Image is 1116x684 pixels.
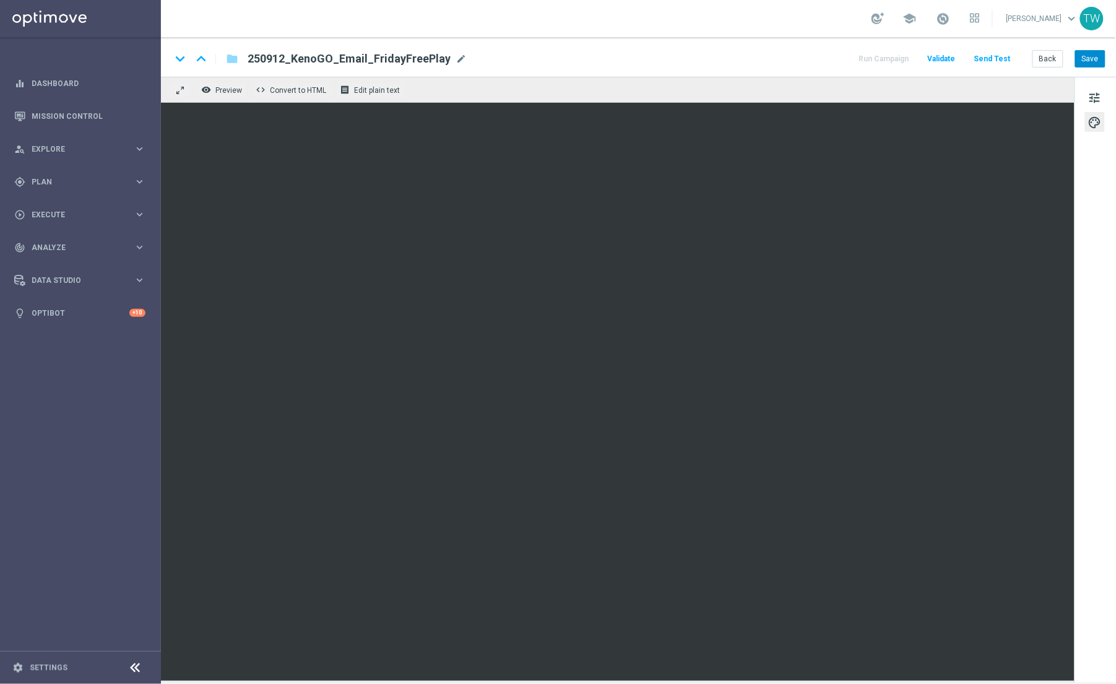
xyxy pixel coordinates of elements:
[14,243,146,253] button: track_changes Analyze keyboard_arrow_right
[928,54,956,63] span: Validate
[256,85,266,95] span: code
[253,82,332,98] button: code Convert to HTML
[32,297,129,329] a: Optibot
[32,145,134,153] span: Explore
[926,51,958,67] button: Validate
[14,100,145,132] div: Mission Control
[14,210,146,220] button: play_circle_outline Execute keyboard_arrow_right
[14,275,134,286] div: Data Studio
[134,274,145,286] i: keyboard_arrow_right
[14,144,25,155] i: person_search
[14,209,134,220] div: Execute
[14,111,146,121] button: Mission Control
[12,662,24,673] i: settings
[14,79,146,89] button: equalizer Dashboard
[32,211,134,219] span: Execute
[354,86,400,95] span: Edit plain text
[14,242,25,253] i: track_changes
[14,177,146,187] button: gps_fixed Plan keyboard_arrow_right
[14,242,134,253] div: Analyze
[198,82,248,98] button: remove_red_eye Preview
[32,277,134,284] span: Data Studio
[14,275,146,285] button: Data Studio keyboard_arrow_right
[1080,7,1104,30] div: TW
[14,176,134,188] div: Plan
[340,85,350,95] i: receipt
[903,12,917,25] span: school
[134,143,145,155] i: keyboard_arrow_right
[1088,115,1102,131] span: palette
[32,178,134,186] span: Plan
[1005,9,1080,28] a: [PERSON_NAME]keyboard_arrow_down
[192,50,210,68] i: keyboard_arrow_up
[129,309,145,317] div: +10
[14,78,25,89] i: equalizer
[171,50,189,68] i: keyboard_arrow_down
[32,244,134,251] span: Analyze
[270,86,326,95] span: Convert to HTML
[14,144,134,155] div: Explore
[201,85,211,95] i: remove_red_eye
[225,49,240,69] button: folder
[456,53,467,64] span: mode_edit
[32,100,145,132] a: Mission Control
[1088,90,1102,106] span: tune
[14,67,145,100] div: Dashboard
[1065,12,1079,25] span: keyboard_arrow_down
[972,51,1013,67] button: Send Test
[1085,112,1105,132] button: palette
[248,51,451,66] span: 250912_KenoGO_Email_FridayFreePlay
[134,176,145,188] i: keyboard_arrow_right
[1075,50,1105,67] button: Save
[14,297,145,329] div: Optibot
[14,144,146,154] button: person_search Explore keyboard_arrow_right
[226,51,238,66] i: folder
[14,308,25,319] i: lightbulb
[1032,50,1063,67] button: Back
[14,176,25,188] i: gps_fixed
[32,67,145,100] a: Dashboard
[134,209,145,220] i: keyboard_arrow_right
[14,209,25,220] i: play_circle_outline
[14,308,146,318] button: lightbulb Optibot +10
[134,241,145,253] i: keyboard_arrow_right
[30,664,67,672] a: Settings
[1085,87,1105,107] button: tune
[337,82,405,98] button: receipt Edit plain text
[215,86,242,95] span: Preview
